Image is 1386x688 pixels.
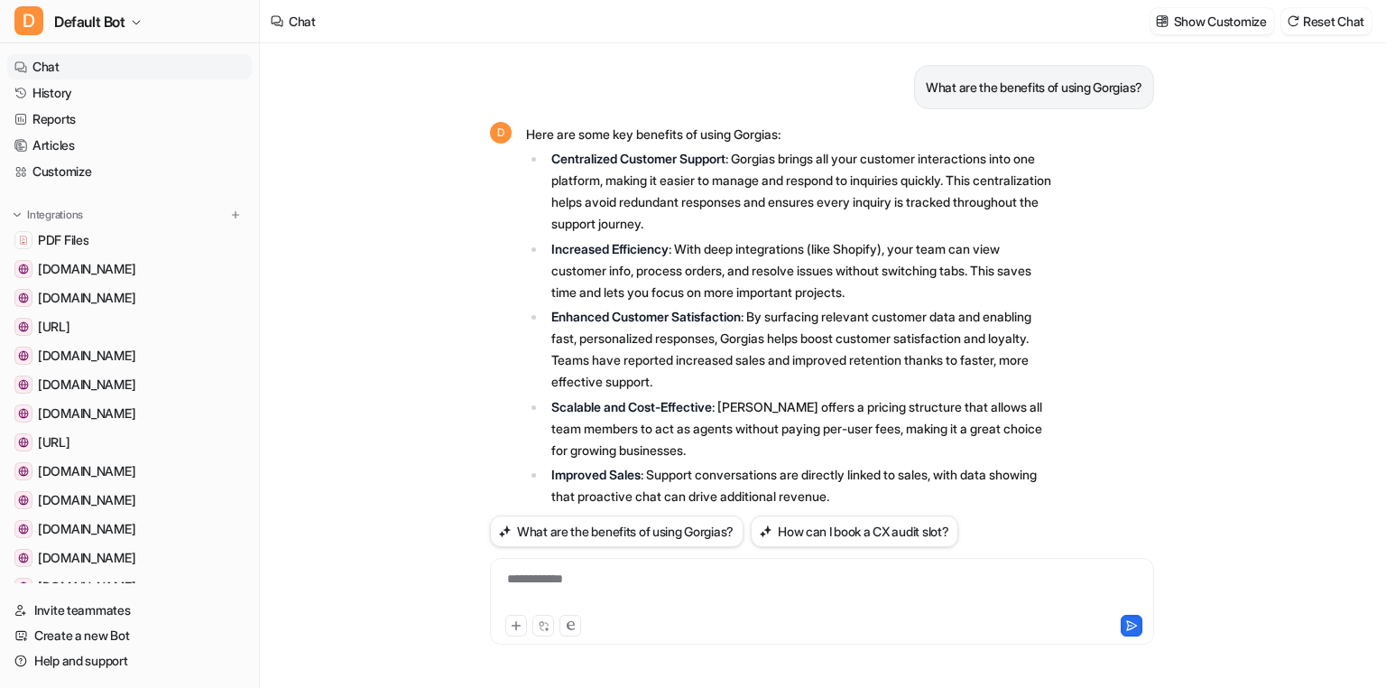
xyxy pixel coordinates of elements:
img: meet.google.com [18,524,29,535]
p: What are the benefits of using Gorgias? [926,77,1142,98]
span: [DOMAIN_NAME] [38,289,135,307]
img: reset [1287,14,1299,28]
a: dashboard.eesel.ai[URL] [7,314,252,339]
span: [DOMAIN_NAME] [38,549,135,567]
span: D [490,122,512,144]
strong: Improved Sales [551,467,641,482]
a: www.example.com[DOMAIN_NAME] [7,545,252,571]
a: www.atlassian.com[DOMAIN_NAME] [7,285,252,311]
p: Here are some key benefits of using Gorgias: [526,124,1054,145]
a: amplitude.com[DOMAIN_NAME] [7,343,252,368]
img: faq.heartandsoil.co [18,581,29,592]
a: Invite teammates [7,598,252,623]
a: www.figma.com[DOMAIN_NAME] [7,401,252,426]
span: [DOMAIN_NAME] [38,520,135,538]
img: amplitude.com [18,350,29,361]
a: PDF FilesPDF Files [7,228,252,253]
img: github.com [18,495,29,506]
a: Chat [7,54,252,79]
img: expand menu [11,209,23,221]
span: Default Bot [54,9,125,34]
a: gorgiasio.webflow.io[DOMAIN_NAME] [7,256,252,282]
a: faq.heartandsoil.co[DOMAIN_NAME] [7,574,252,600]
img: dashboard.eesel.ai [18,321,29,332]
span: [DOMAIN_NAME] [38,260,135,278]
img: mail.google.com [18,466,29,477]
a: History [7,80,252,106]
span: [URL] [38,433,70,451]
a: Customize [7,159,252,184]
span: [DOMAIN_NAME] [38,462,135,480]
a: www.eesel.ai[URL] [7,430,252,455]
a: Create a new Bot [7,623,252,648]
span: [DOMAIN_NAME] [38,376,135,394]
img: www.eesel.ai [18,437,29,448]
a: Articles [7,133,252,158]
a: github.com[DOMAIN_NAME] [7,488,252,513]
img: PDF Files [18,235,29,246]
strong: Centralized Customer Support [551,151,725,166]
a: chatgpt.com[DOMAIN_NAME] [7,372,252,397]
button: Reset Chat [1281,8,1372,34]
span: [DOMAIN_NAME] [38,578,135,596]
button: Show Customize [1150,8,1274,34]
button: How can I book a CX audit slot? [751,516,958,547]
p: : By surfacing relevant customer data and enabling fast, personalized responses, Gorgias helps bo... [551,306,1054,393]
div: Chat [289,12,316,31]
img: www.example.com [18,553,29,563]
img: customize [1156,14,1169,28]
p: : [PERSON_NAME] offers a pricing structure that allows all team members to act as agents without ... [551,396,1054,461]
button: What are the benefits of using Gorgias? [490,516,744,547]
img: menu_add.svg [229,209,242,221]
p: : Support conversations are directly linked to sales, with data showing that proactive chat can d... [551,464,1054,507]
img: chatgpt.com [18,379,29,390]
img: www.figma.com [18,408,29,419]
span: [DOMAIN_NAME] [38,491,135,509]
button: Integrations [7,206,88,224]
img: www.atlassian.com [18,293,29,303]
a: meet.google.com[DOMAIN_NAME] [7,516,252,542]
p: Show Customize [1174,12,1267,31]
span: D [14,6,43,35]
strong: Increased Efficiency [551,241,669,256]
strong: Scalable and Cost-Effective [551,399,712,414]
span: [DOMAIN_NAME] [38,404,135,423]
a: Reports [7,107,252,132]
p: : With deep integrations (like Shopify), your team can view customer info, process orders, and re... [551,238,1054,303]
span: [URL] [38,318,70,336]
p: : Gorgias brings all your customer interactions into one platform, making it easier to manage and... [551,148,1054,235]
p: Integrations [27,208,83,222]
span: PDF Files [38,231,88,249]
span: [DOMAIN_NAME] [38,347,135,365]
a: mail.google.com[DOMAIN_NAME] [7,459,252,484]
strong: Enhanced Customer Satisfaction [551,309,741,324]
a: Help and support [7,648,252,674]
img: gorgiasio.webflow.io [18,264,29,274]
